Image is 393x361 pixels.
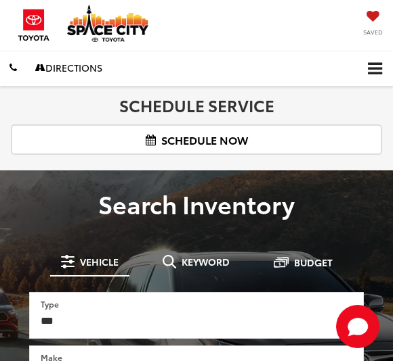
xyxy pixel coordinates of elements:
svg: Start Chat [336,305,379,348]
img: Toyota [10,5,58,45]
a: Directions [26,51,112,85]
a: Schedule Now [11,124,382,155]
button: Click to show site navigation [357,51,393,86]
span: Vehicle [80,257,119,266]
label: Type [41,298,59,310]
a: My Saved Vehicles [363,11,383,37]
span: Budget [294,258,333,267]
span: Saved [363,28,383,37]
img: Space City Toyota [67,5,155,42]
h2: Schedule Service [11,96,382,114]
h3: Search Inventory [10,190,383,217]
button: Toggle Chat Window [336,305,379,348]
span: Keyword [182,257,230,266]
